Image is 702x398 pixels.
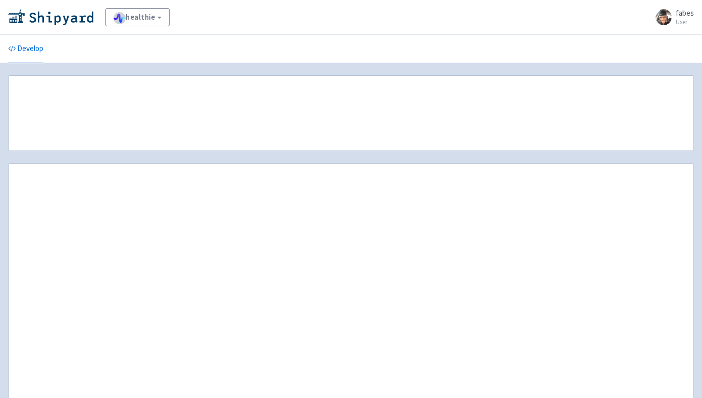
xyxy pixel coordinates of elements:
span: fabes [676,8,694,18]
small: User [676,19,694,25]
a: fabes User [650,9,694,25]
a: healthie [105,8,170,26]
img: Shipyard logo [8,9,93,25]
a: Develop [8,35,43,63]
